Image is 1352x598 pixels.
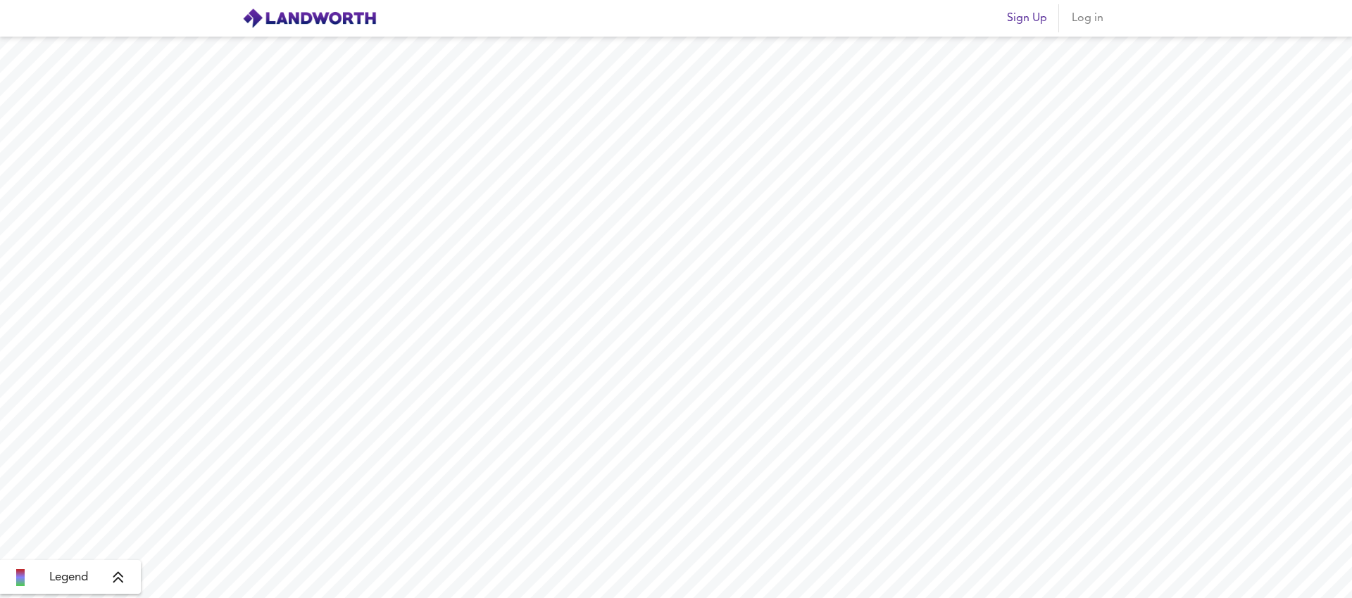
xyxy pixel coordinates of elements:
span: Legend [49,569,88,586]
span: Sign Up [1007,8,1047,28]
button: Sign Up [1001,4,1053,32]
span: Log in [1070,8,1104,28]
img: logo [242,8,377,29]
button: Log in [1065,4,1110,32]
